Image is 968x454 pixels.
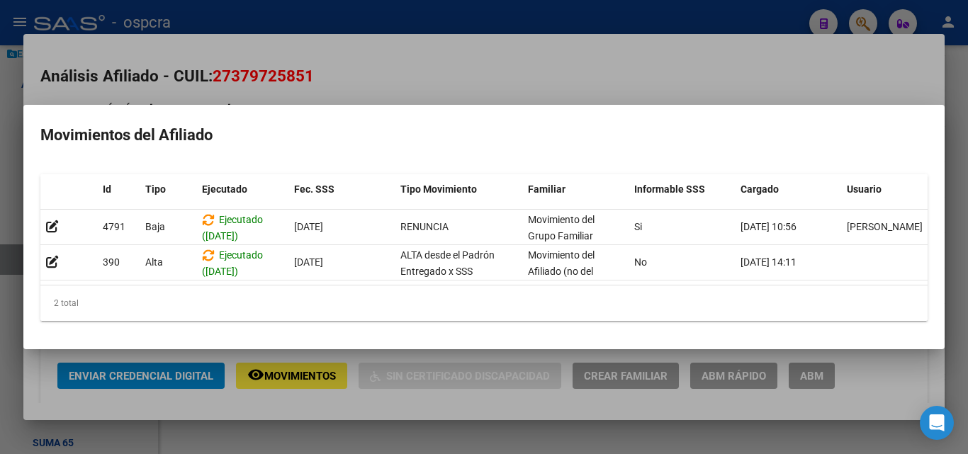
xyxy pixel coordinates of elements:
[103,183,111,195] span: Id
[735,174,841,205] datatable-header-cell: Cargado
[140,174,196,205] datatable-header-cell: Tipo
[841,174,947,205] datatable-header-cell: Usuario
[634,221,642,232] span: Si
[528,214,595,242] span: Movimiento del Grupo Familiar
[847,183,882,195] span: Usuario
[395,174,522,205] datatable-header-cell: Tipo Movimiento
[522,174,629,205] datatable-header-cell: Familiar
[97,174,140,205] datatable-header-cell: Id
[294,221,323,232] span: [DATE]
[528,183,565,195] span: Familiar
[294,256,323,268] span: [DATE]
[288,174,395,205] datatable-header-cell: Fec. SSS
[145,221,165,232] span: Baja
[103,221,125,232] span: 4791
[294,183,334,195] span: Fec. SSS
[629,174,735,205] datatable-header-cell: Informable SSS
[528,249,595,293] span: Movimiento del Afiliado (no del grupo)
[202,249,263,277] span: Ejecutado ([DATE])
[400,249,495,277] span: ALTA desde el Padrón Entregado x SSS
[400,183,477,195] span: Tipo Movimiento
[103,256,120,268] span: 390
[741,256,797,268] span: [DATE] 14:11
[847,221,923,232] span: [PERSON_NAME]
[634,256,647,268] span: No
[145,256,163,268] span: Alta
[145,183,166,195] span: Tipo
[40,285,928,321] div: 2 total
[741,221,797,232] span: [DATE] 10:56
[634,183,705,195] span: Informable SSS
[40,122,928,149] h2: Movimientos del Afiliado
[196,174,288,205] datatable-header-cell: Ejecutado
[202,214,263,242] span: Ejecutado ([DATE])
[400,221,449,232] span: RENUNCIA
[741,183,779,195] span: Cargado
[202,183,247,195] span: Ejecutado
[920,406,954,440] div: Open Intercom Messenger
